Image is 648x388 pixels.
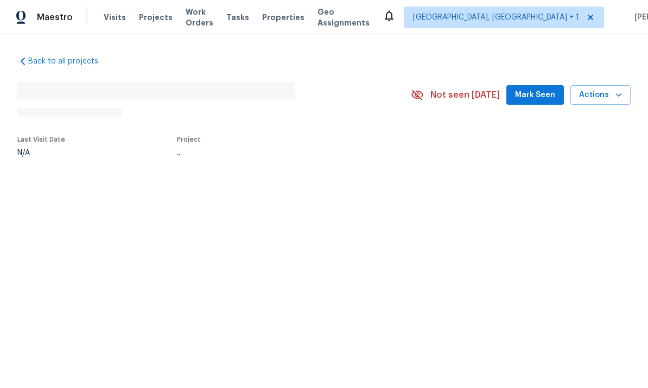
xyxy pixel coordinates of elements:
span: Maestro [37,12,73,23]
div: ... [177,149,385,157]
span: Visits [104,12,126,23]
span: Properties [262,12,304,23]
span: Projects [139,12,173,23]
span: Project [177,136,201,143]
span: Not seen [DATE] [430,90,500,100]
div: N/A [17,149,65,157]
span: [GEOGRAPHIC_DATA], [GEOGRAPHIC_DATA] + 1 [413,12,579,23]
span: Actions [579,88,622,102]
span: Geo Assignments [317,7,370,28]
span: Tasks [226,14,249,21]
button: Mark Seen [506,85,564,105]
span: Last Visit Date [17,136,65,143]
span: Work Orders [186,7,213,28]
span: Mark Seen [515,88,555,102]
button: Actions [570,85,631,105]
a: Back to all projects [17,56,122,67]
